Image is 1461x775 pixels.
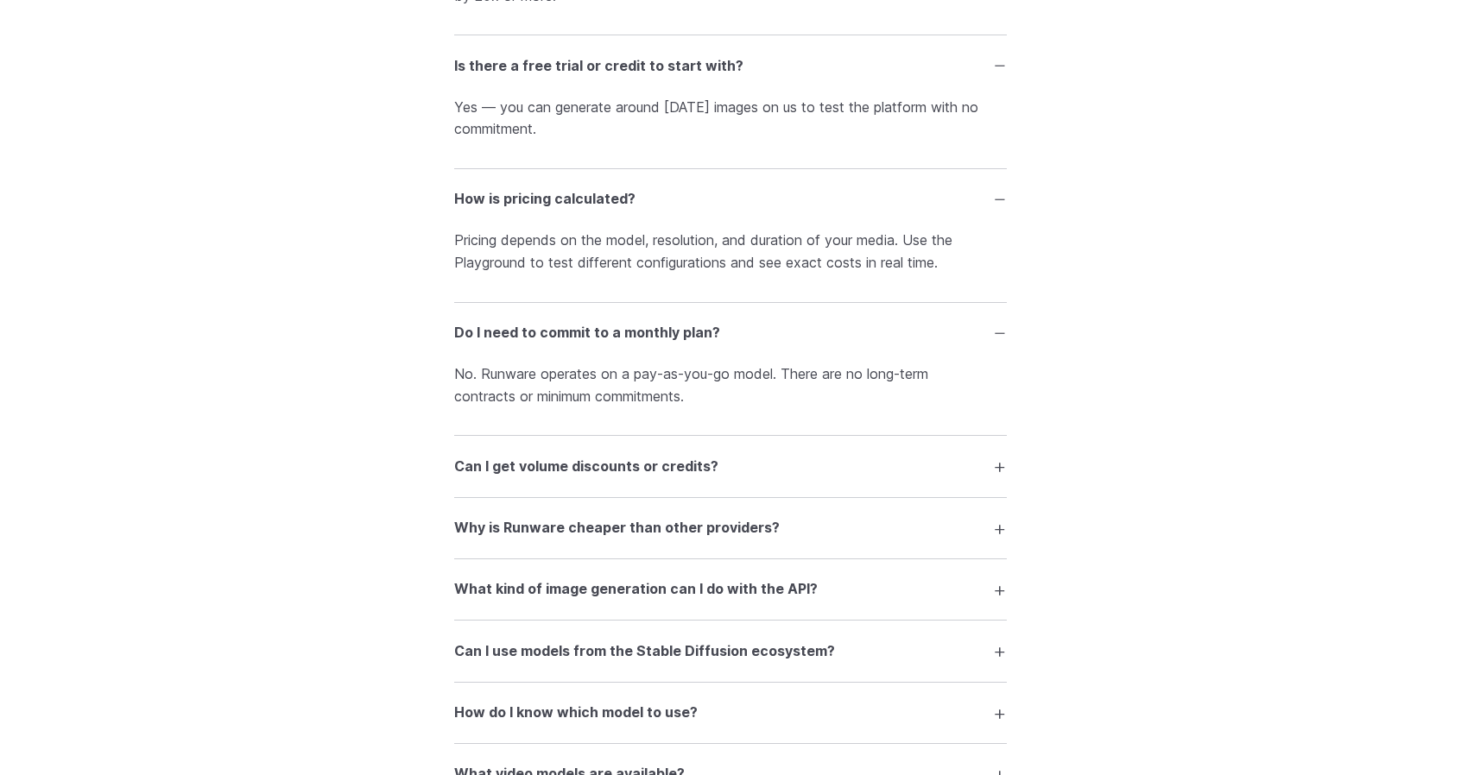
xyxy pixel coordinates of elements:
h3: Do I need to commit to a monthly plan? [454,322,720,344]
summary: Why is Runware cheaper than other providers? [454,512,1007,545]
h3: Is there a free trial or credit to start with? [454,55,743,78]
h3: Can I get volume discounts or credits? [454,456,718,478]
h3: Can I use models from the Stable Diffusion ecosystem? [454,640,835,663]
h3: How is pricing calculated? [454,188,636,211]
summary: Do I need to commit to a monthly plan? [454,317,1007,350]
h3: How do I know which model to use? [454,702,698,724]
summary: How do I know which model to use? [454,696,1007,729]
p: Pricing depends on the model, resolution, and duration of your media. Use the Playground to test ... [454,230,1007,274]
p: Yes — you can generate around [DATE] images on us to test the platform with no commitment. [454,97,1007,141]
summary: Is there a free trial or credit to start with? [454,49,1007,82]
p: No. Runware operates on a pay-as-you-go model. There are no long-term contracts or minimum commit... [454,363,1007,407]
h3: Why is Runware cheaper than other providers? [454,517,780,539]
h3: What kind of image generation can I do with the API? [454,578,818,601]
summary: How is pricing calculated? [454,183,1007,216]
summary: What kind of image generation can I do with the API? [454,573,1007,606]
summary: Can I get volume discounts or credits? [454,450,1007,482]
summary: Can I use models from the Stable Diffusion ecosystem? [454,634,1007,667]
